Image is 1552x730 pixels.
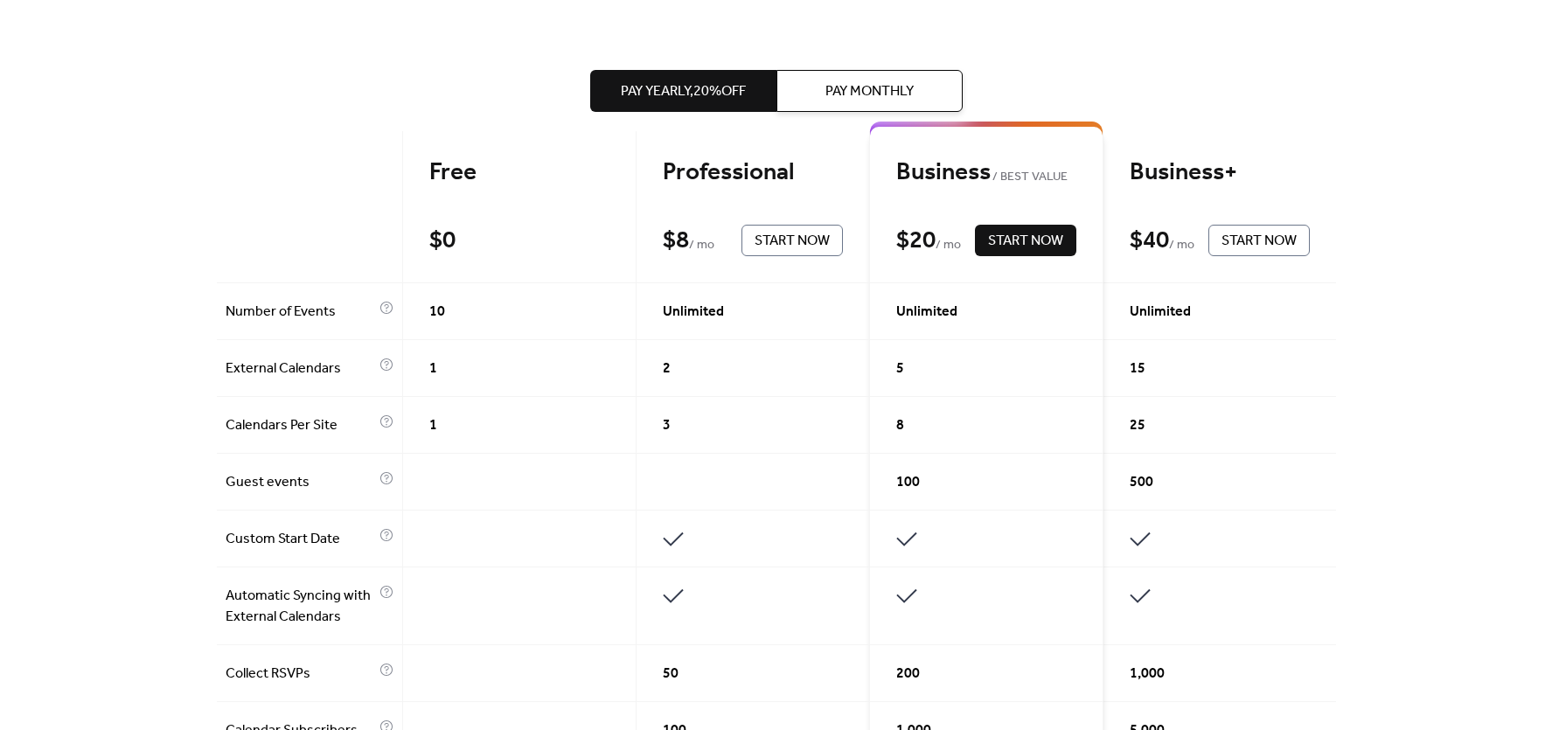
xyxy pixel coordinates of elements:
span: 200 [896,664,920,685]
span: Unlimited [663,302,724,323]
span: Collect RSVPs [226,664,375,685]
div: $ 0 [429,226,456,256]
span: 3 [663,415,671,436]
div: Business [896,157,1076,188]
span: Start Now [755,231,830,252]
span: 5 [896,358,904,379]
span: 1 [429,415,437,436]
span: Automatic Syncing with External Calendars [226,586,375,628]
span: 2 [663,358,671,379]
span: 25 [1130,415,1145,436]
span: Number of Events [226,302,375,323]
span: / mo [689,235,714,256]
span: External Calendars [226,358,375,379]
span: / mo [936,235,961,256]
span: 1 [429,358,437,379]
span: BEST VALUE [991,167,1068,188]
div: $ 40 [1130,226,1169,256]
span: 100 [896,472,920,493]
span: / mo [1169,235,1194,256]
div: Free [429,157,609,188]
span: Unlimited [1130,302,1191,323]
div: Business+ [1130,157,1310,188]
button: Pay Monthly [776,70,963,112]
button: Start Now [741,225,843,256]
span: Pay Monthly [825,81,914,102]
button: Start Now [975,225,1076,256]
span: Start Now [1221,231,1297,252]
span: Guest events [226,472,375,493]
span: 8 [896,415,904,436]
span: 1,000 [1130,664,1165,685]
button: Pay Yearly,20%off [590,70,776,112]
div: $ 20 [896,226,936,256]
span: 10 [429,302,445,323]
span: Unlimited [896,302,957,323]
span: 500 [1130,472,1153,493]
span: Start Now [988,231,1063,252]
button: Start Now [1208,225,1310,256]
span: Custom Start Date [226,529,375,550]
span: 50 [663,664,679,685]
span: Calendars Per Site [226,415,375,436]
div: Professional [663,157,843,188]
div: $ 8 [663,226,689,256]
span: Pay Yearly, 20% off [621,81,746,102]
span: 15 [1130,358,1145,379]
